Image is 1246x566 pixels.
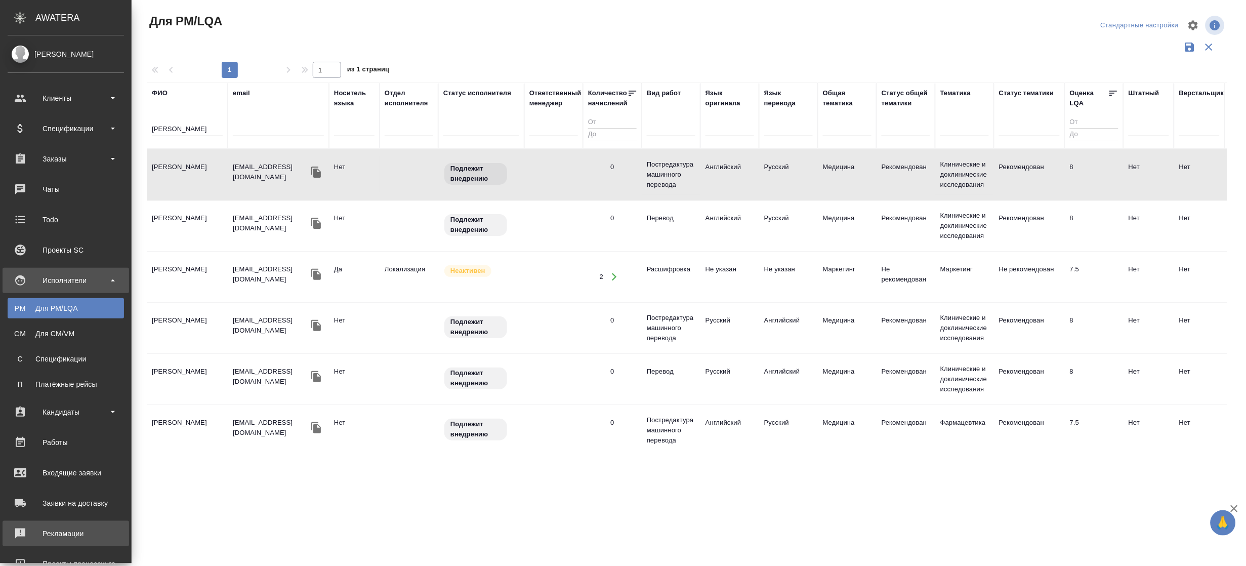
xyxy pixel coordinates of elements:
div: Платёжные рейсы [13,379,119,389]
div: Носитель языка [334,88,375,108]
div: [PERSON_NAME] [8,49,124,60]
td: Медицина [818,413,877,448]
div: Для PM/LQA [13,303,119,313]
td: Нет [329,157,380,192]
td: Нет [1174,259,1225,295]
td: Расшифровка [642,259,700,295]
td: [PERSON_NAME] [147,413,228,448]
div: Клиенты [8,91,124,106]
div: Свежая кровь: на первые 3 заказа по тематике ставь редактора и фиксируй оценки [443,315,519,339]
div: Статус тематики [999,88,1054,98]
td: Клинические и доклинические исследования [935,308,994,348]
td: Нет [329,310,380,346]
td: Русский [700,310,759,346]
button: Скопировать [309,318,324,333]
input: До [588,129,637,141]
td: Перевод [642,208,700,244]
div: Язык оригинала [705,88,754,108]
a: Проекты SC [3,237,129,263]
div: Отдел исполнителя [385,88,433,108]
a: ППлатёжные рейсы [8,374,124,394]
td: Не рекомендован [877,259,935,295]
button: Скопировать [309,216,324,231]
div: Заявки на доставку [8,496,124,511]
td: Русский [759,208,818,244]
span: Для PM/LQA [147,13,222,29]
span: Посмотреть информацию [1206,16,1227,35]
td: Медицина [818,157,877,192]
td: Постредактура машинного перевода [642,308,700,348]
td: Нет [1124,361,1174,397]
td: Рекомендован [877,361,935,397]
td: Не указан [759,259,818,295]
a: Заявки на доставку [3,491,129,516]
div: перевод хороший. Желательно использовать переводчика с редактором, но для несложных заказов возмо... [1070,213,1118,223]
p: [EMAIL_ADDRESS][DOMAIN_NAME] [233,315,309,336]
div: split button [1098,18,1181,33]
a: Рекламации [3,521,129,546]
p: [EMAIL_ADDRESS][DOMAIN_NAME] [233,162,309,182]
p: Подлежит внедрению [450,215,501,235]
div: Ответственный менеджер [529,88,582,108]
p: [EMAIL_ADDRESS][DOMAIN_NAME] [233,264,309,285]
a: Чаты [3,177,129,202]
td: Клинические и доклинические исследования [935,359,994,399]
button: Скопировать [309,420,324,435]
td: Рекомендован [994,361,1065,397]
input: До [1070,129,1118,141]
td: Фармацевтика [935,413,994,448]
td: [PERSON_NAME] [147,361,228,397]
div: перевод хороший. Желательно использовать переводчика с редактором, но для несложных заказов возмо... [1070,162,1118,172]
div: Todo [8,212,124,227]
div: 2 [600,272,603,282]
div: Работы [8,435,124,450]
div: Статус исполнителя [443,88,511,98]
span: из 1 страниц [347,63,390,78]
div: перевод хороший. Желательно использовать переводчика с редактором, но для несложных заказов возмо... [1070,264,1118,274]
div: Тематика [940,88,971,98]
td: Локализация [380,259,438,295]
div: Для CM/VM [13,329,119,339]
td: Не указан [700,259,759,295]
td: Рекомендован [877,413,935,448]
p: [EMAIL_ADDRESS][DOMAIN_NAME] [233,367,309,387]
div: 0 [610,213,614,223]
td: Нет [329,361,380,397]
div: перевод хороший. Желательно использовать переводчика с редактором, но для несложных заказов возмо... [1070,367,1118,377]
div: Входящие заявки [8,465,124,480]
button: 🙏 [1211,510,1236,536]
td: Да [329,259,380,295]
button: Сбросить фильтры [1199,37,1219,57]
div: ФИО [152,88,168,98]
td: Клинические и доклинические исследования [935,154,994,195]
a: CMДля CM/VM [8,324,124,344]
td: [PERSON_NAME] [147,310,228,346]
div: AWATERA [35,8,132,28]
div: 0 [610,315,614,326]
div: Общая тематика [823,88,871,108]
a: ССпецификации [8,349,124,369]
td: Перевод [642,361,700,397]
button: Скопировать [309,165,324,180]
td: Нет [1124,208,1174,244]
td: Медицина [818,208,877,244]
div: Чаты [8,182,124,197]
p: [EMAIL_ADDRESS][DOMAIN_NAME] [233,418,309,438]
div: Спецификации [8,121,124,136]
td: Нет [1124,157,1174,192]
td: Нет [1174,208,1225,244]
div: Количество начислений [588,88,628,108]
p: Подлежит внедрению [450,368,501,388]
td: Английский [700,208,759,244]
td: Нет [1124,310,1174,346]
td: [PERSON_NAME] [147,157,228,192]
div: Оценка LQA [1070,88,1108,108]
p: Неактивен [450,266,485,276]
div: 0 [610,367,614,377]
td: Маркетинг [935,259,994,295]
div: перевод хороший. Желательно использовать переводчика с редактором, но для несложных заказов возмо... [1070,418,1118,428]
td: Английский [759,310,818,346]
td: Нет [1124,413,1174,448]
td: Нет [1174,310,1225,346]
p: Подлежит внедрению [450,317,501,337]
